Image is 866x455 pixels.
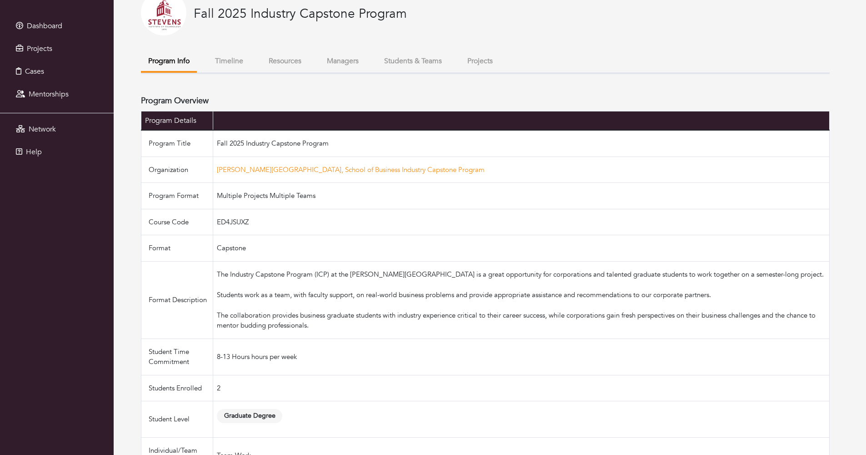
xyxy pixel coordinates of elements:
h3: Fall 2025 Industry Capstone Program [194,6,407,22]
span: Graduate Degree [217,409,282,423]
span: Cases [25,66,44,76]
td: 8-13 Hours hours per week [213,339,830,375]
td: Students Enrolled [141,375,213,401]
td: ED4JSUXZ [213,209,830,235]
button: Projects [460,51,500,71]
td: Student Time Commitment [141,339,213,375]
td: Fall 2025 Industry Capstone Program [213,130,830,157]
div: The collaboration provides business graduate students with industry experience critical to their ... [217,310,826,331]
td: Student Level [141,401,213,438]
span: Mentorships [29,89,69,99]
a: Help [2,143,111,161]
span: Help [26,147,42,157]
td: Format Description [141,261,213,339]
span: Dashboard [27,21,62,31]
a: Cases [2,62,111,81]
td: Program Format [141,183,213,209]
td: Course Code [141,209,213,235]
a: Projects [2,40,111,58]
button: Program Info [141,51,197,73]
td: Capstone [213,235,830,262]
div: The Industry Capstone Program (ICP) at the [PERSON_NAME][GEOGRAPHIC_DATA] is a great opportunity ... [217,269,826,290]
h4: Program Overview [141,96,209,106]
button: Managers [320,51,366,71]
a: Mentorships [2,85,111,103]
a: [PERSON_NAME][GEOGRAPHIC_DATA], School of Business Industry Capstone Program [217,165,485,174]
td: 2 [213,375,830,401]
button: Resources [261,51,309,71]
span: Projects [27,44,52,54]
td: Program Title [141,130,213,157]
div: Students work as a team, with faculty support, on real-world business problems and provide approp... [217,290,826,310]
td: Multiple Projects Multiple Teams [213,183,830,209]
button: Students & Teams [377,51,449,71]
span: Network [29,124,56,134]
button: Timeline [208,51,250,71]
td: Organization [141,157,213,183]
a: Network [2,120,111,138]
th: Program Details [141,111,213,131]
td: Format [141,235,213,262]
a: Dashboard [2,17,111,35]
